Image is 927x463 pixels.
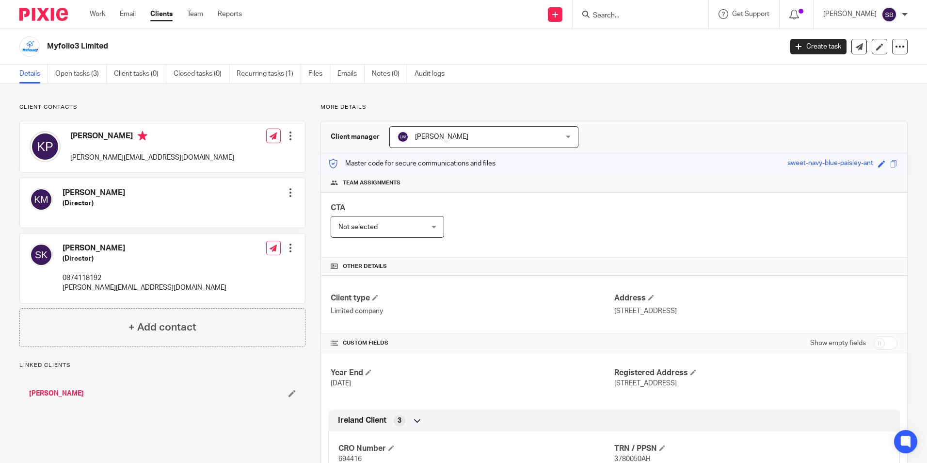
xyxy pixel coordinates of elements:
h4: CUSTOM FIELDS [331,339,614,347]
p: [STREET_ADDRESS] [614,306,897,316]
span: 3 [398,416,401,426]
a: Files [308,65,330,83]
a: Client tasks (0) [114,65,166,83]
img: Logo.png [19,36,40,57]
span: [STREET_ADDRESS] [614,380,677,387]
img: svg%3E [397,131,409,143]
span: CTA [331,204,345,212]
a: Closed tasks (0) [174,65,229,83]
img: svg%3E [881,7,897,22]
a: Create task [790,39,847,54]
p: Master code for secure communications and files [328,159,495,168]
h4: + Add contact [128,320,196,335]
a: Open tasks (3) [55,65,107,83]
h4: Address [614,293,897,303]
h4: [PERSON_NAME] [70,131,234,143]
h5: (Director) [63,254,226,264]
p: [PERSON_NAME][EMAIL_ADDRESS][DOMAIN_NAME] [70,153,234,163]
h4: CRO Number [338,444,614,454]
span: 3780050AH [614,456,651,463]
a: Details [19,65,48,83]
a: Team [187,9,203,19]
img: svg%3E [30,188,53,211]
a: [PERSON_NAME] [29,389,84,398]
span: Ireland Client [338,415,386,426]
a: Recurring tasks (1) [237,65,301,83]
a: Audit logs [415,65,452,83]
p: Limited company [331,306,614,316]
h4: TRN / PPSN [614,444,890,454]
p: 0874118192 [63,273,226,283]
span: 694416 [338,456,362,463]
p: [PERSON_NAME][EMAIL_ADDRESS][DOMAIN_NAME] [63,283,226,293]
a: Work [90,9,105,19]
label: Show empty fields [810,338,866,348]
p: [PERSON_NAME] [823,9,877,19]
a: Notes (0) [372,65,407,83]
h2: Myfolio3 Limited [47,41,630,51]
h4: Client type [331,293,614,303]
h4: Registered Address [614,368,897,378]
a: Email [120,9,136,19]
p: Linked clients [19,362,305,369]
img: Pixie [19,8,68,21]
h4: [PERSON_NAME] [63,243,226,253]
a: Emails [337,65,365,83]
h5: (Director) [63,198,125,208]
span: Not selected [338,224,378,231]
span: Team assignments [343,179,400,187]
span: [DATE] [331,380,351,387]
a: Reports [218,9,242,19]
span: Other details [343,263,387,270]
a: Clients [150,9,173,19]
p: More details [320,103,908,111]
h4: Year End [331,368,614,378]
h4: [PERSON_NAME] [63,188,125,198]
h3: Client manager [331,132,380,142]
img: svg%3E [30,131,61,162]
i: Primary [138,131,147,141]
input: Search [592,12,679,20]
div: sweet-navy-blue-paisley-ant [787,158,873,169]
p: Client contacts [19,103,305,111]
img: svg%3E [30,243,53,266]
span: Get Support [732,11,769,17]
span: [PERSON_NAME] [415,133,468,140]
